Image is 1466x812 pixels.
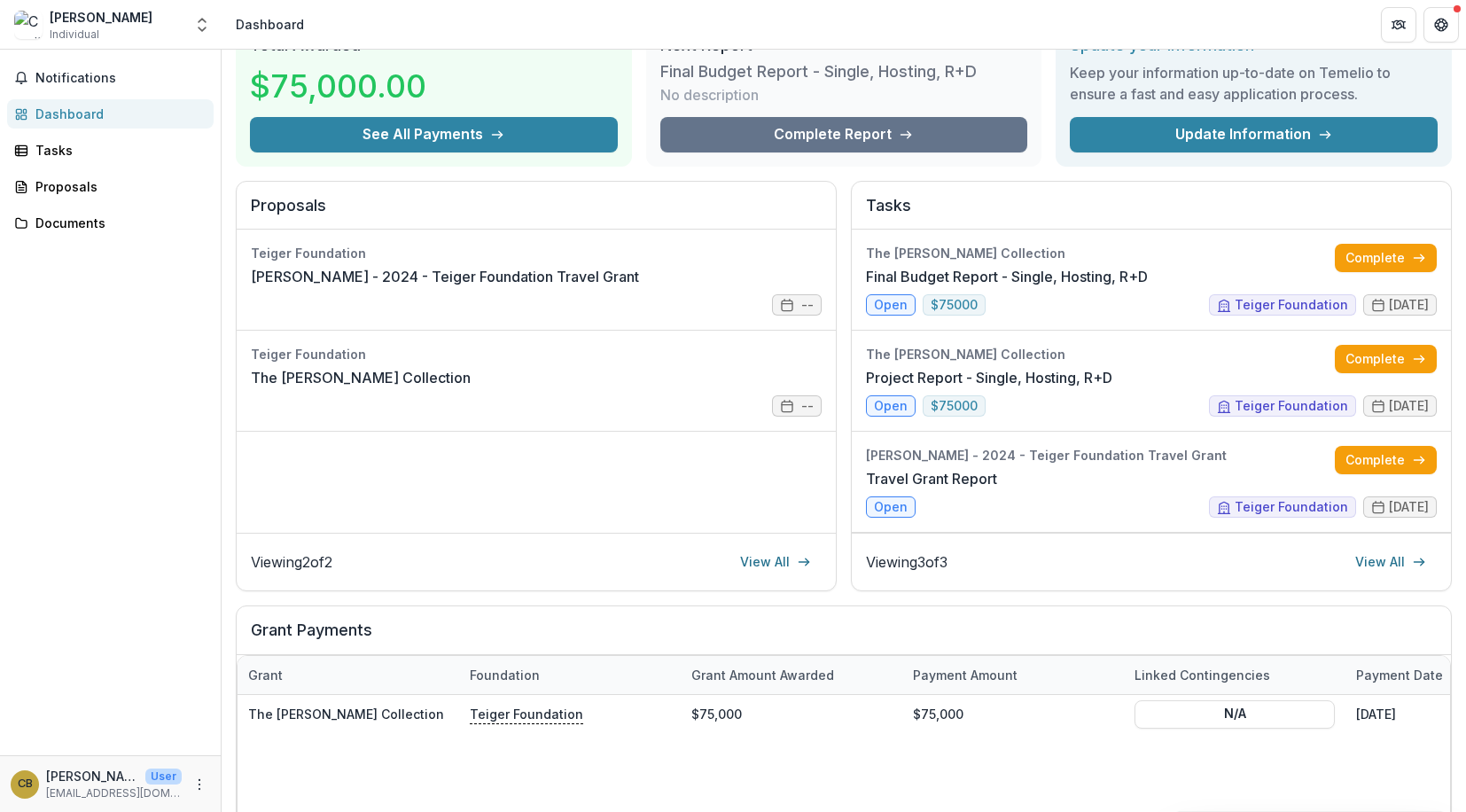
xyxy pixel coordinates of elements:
[50,27,99,43] span: Individual
[7,136,214,165] a: Tasks
[35,71,207,86] span: Notifications
[902,656,1124,694] div: Payment Amount
[729,548,822,576] a: View All
[1070,117,1438,152] a: Update Information
[236,15,304,34] div: Dashboard
[251,196,822,230] h2: Proposals
[251,266,639,287] a: [PERSON_NAME] - 2024 - Teiger Foundation Travel Grant
[14,11,43,39] img: Camille Brown
[7,64,214,92] button: Notifications
[35,141,199,160] div: Tasks
[660,117,1028,152] a: Complete Report
[866,266,1148,287] a: Final Budget Report - Single, Hosting, R+D
[35,177,199,196] div: Proposals
[251,621,1437,654] h2: Grant Payments
[7,208,214,238] a: Documents
[145,769,182,785] p: User
[459,666,550,684] div: Foundation
[35,105,199,123] div: Dashboard
[229,12,311,37] nav: breadcrumb
[866,196,1437,230] h2: Tasks
[238,656,459,694] div: Grant
[1124,656,1345,694] div: Linked Contingencies
[7,172,214,201] a: Proposals
[866,468,997,489] a: Travel Grant Report
[1124,666,1281,684] div: Linked Contingencies
[18,778,33,790] div: Camille Brown
[1423,7,1459,43] button: Get Help
[1070,62,1438,105] h3: Keep your information up-to-date on Temelio to ensure a fast and easy application process.
[459,656,681,694] div: Foundation
[1335,446,1437,474] a: Complete
[681,656,902,694] div: Grant amount awarded
[902,695,1124,733] div: $75,000
[35,214,199,232] div: Documents
[7,99,214,129] a: Dashboard
[902,666,1028,684] div: Payment Amount
[1335,345,1437,373] a: Complete
[248,707,444,722] a: The [PERSON_NAME] Collection
[1335,244,1437,272] a: Complete
[470,704,583,723] p: Teiger Foundation
[238,666,293,684] div: Grant
[660,62,977,82] h3: Final Budget Report - Single, Hosting, R+D
[190,7,214,43] button: Open entity switcher
[46,767,138,785] p: [PERSON_NAME]
[250,62,426,110] h3: $75,000.00
[189,774,210,795] button: More
[46,785,182,801] p: [EMAIL_ADDRESS][DOMAIN_NAME]
[1345,666,1454,684] div: Payment date
[681,666,845,684] div: Grant amount awarded
[1345,548,1437,576] a: View All
[1381,7,1416,43] button: Partners
[866,551,947,573] p: Viewing 3 of 3
[1135,699,1335,728] button: N/A
[681,695,902,733] div: $75,000
[660,84,759,105] p: No description
[866,367,1112,388] a: Project Report - Single, Hosting, R+D
[50,8,152,27] div: [PERSON_NAME]
[251,551,332,573] p: Viewing 2 of 2
[250,117,618,152] button: See All Payments
[251,367,471,388] a: The [PERSON_NAME] Collection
